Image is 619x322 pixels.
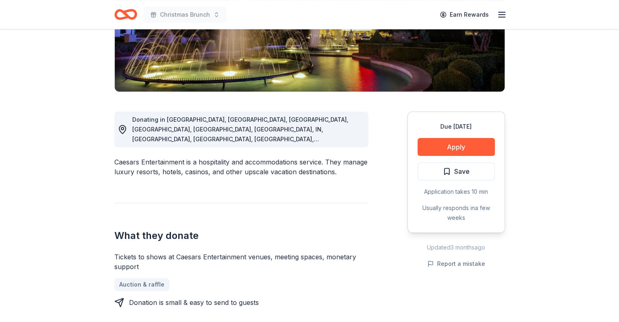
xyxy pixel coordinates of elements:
[418,203,495,223] div: Usually responds in a few weeks
[427,259,485,269] button: Report a mistake
[418,187,495,197] div: Application takes 10 min
[418,162,495,180] button: Save
[114,157,368,177] div: Caesars Entertainment is a hospitality and accommodations service. They manage luxury resorts, ho...
[160,10,210,20] span: Christmas Brunch
[407,243,505,252] div: Updated 3 months ago
[454,166,470,177] span: Save
[114,5,137,24] a: Home
[435,7,494,22] a: Earn Rewards
[114,252,368,272] div: Tickets to shows at Caesars Entertainment venues, meeting spaces, monetary support
[114,229,368,242] h2: What they donate
[418,122,495,131] div: Due [DATE]
[129,298,259,307] div: Donation is small & easy to send to guests
[418,138,495,156] button: Apply
[144,7,226,23] button: Christmas Brunch
[132,116,348,172] span: Donating in [GEOGRAPHIC_DATA], [GEOGRAPHIC_DATA], [GEOGRAPHIC_DATA], [GEOGRAPHIC_DATA], [GEOGRAPH...
[114,278,169,291] a: Auction & raffle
